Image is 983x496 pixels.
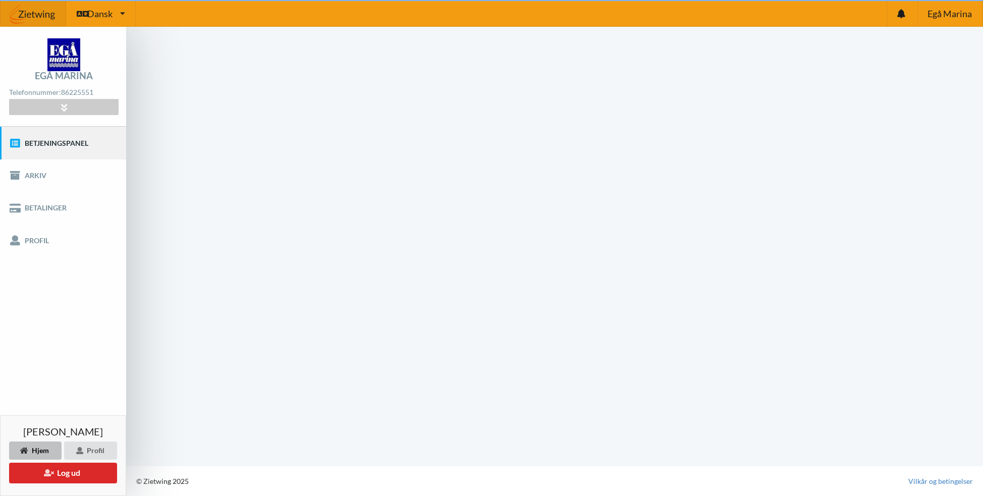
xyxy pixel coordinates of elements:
[64,442,117,460] div: Profil
[927,9,972,18] span: Egå Marina
[35,71,93,80] div: Egå Marina
[23,426,103,436] span: [PERSON_NAME]
[87,9,113,18] span: Dansk
[47,38,80,71] img: logo
[9,463,117,483] button: Log ud
[908,476,973,486] a: Vilkår og betingelser
[61,88,93,96] strong: 86225551
[9,86,118,99] div: Telefonnummer:
[9,442,62,460] div: Hjem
